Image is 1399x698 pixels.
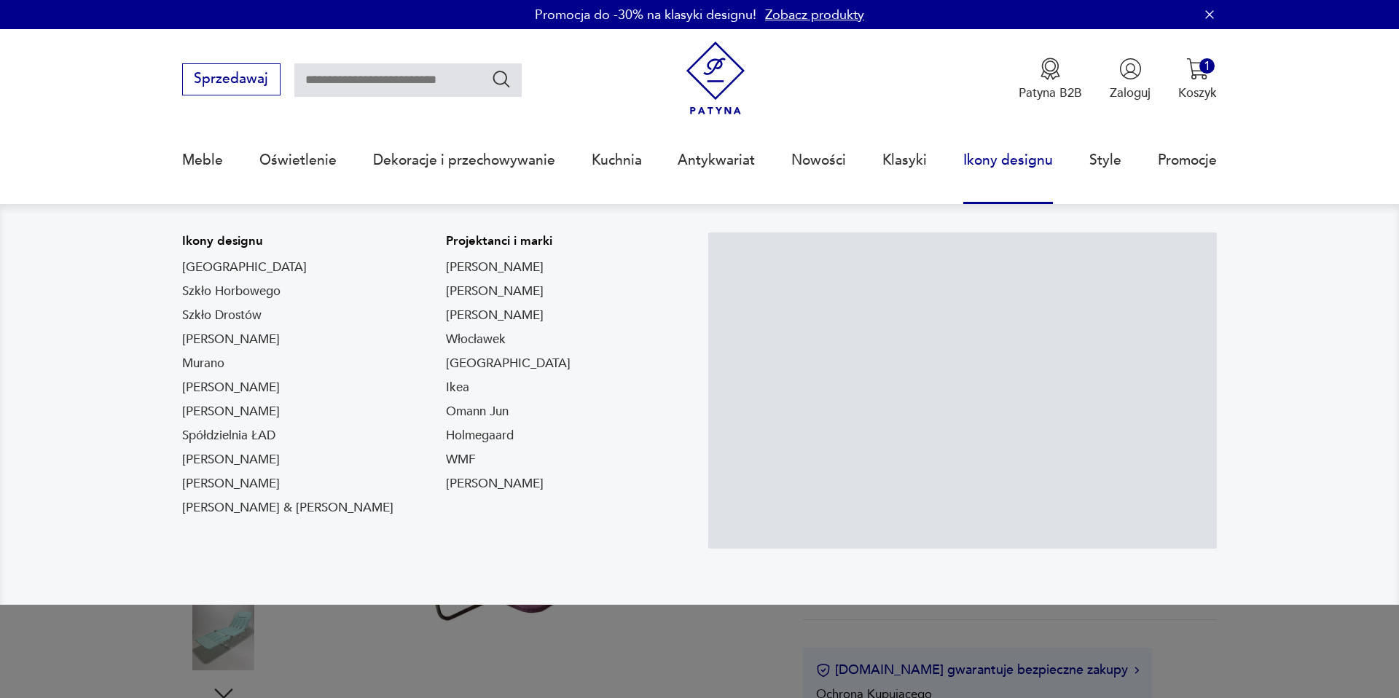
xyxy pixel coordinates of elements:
[373,127,555,194] a: Dekoracje i przechowywanie
[535,6,756,24] p: Promocja do -30% na klasyki designu!
[679,42,753,115] img: Patyna - sklep z meblami i dekoracjami vintage
[1186,58,1209,80] img: Ikona koszyka
[882,127,927,194] a: Klasyki
[182,259,307,276] a: [GEOGRAPHIC_DATA]
[765,6,864,24] a: Zobacz produkty
[446,307,544,324] a: [PERSON_NAME]
[1039,58,1062,80] img: Ikona medalu
[182,499,393,517] a: [PERSON_NAME] & [PERSON_NAME]
[1089,127,1121,194] a: Style
[182,307,262,324] a: Szkło Drostów
[446,283,544,300] a: [PERSON_NAME]
[182,475,280,493] a: [PERSON_NAME]
[1119,58,1142,80] img: Ikonka użytkownika
[963,127,1053,194] a: Ikony designu
[182,403,280,420] a: [PERSON_NAME]
[1178,58,1217,101] button: 1Koszyk
[491,68,512,90] button: Szukaj
[1199,58,1215,74] div: 1
[182,63,281,95] button: Sprzedawaj
[678,127,755,194] a: Antykwariat
[446,232,571,250] p: Projektanci i marki
[446,403,509,420] a: Omann Jun
[446,475,544,493] a: [PERSON_NAME]
[182,331,280,348] a: [PERSON_NAME]
[182,451,280,468] a: [PERSON_NAME]
[446,331,506,348] a: Włocławek
[1110,85,1151,101] p: Zaloguj
[592,127,642,194] a: Kuchnia
[446,259,544,276] a: [PERSON_NAME]
[1178,85,1217,101] p: Koszyk
[446,451,476,468] a: WMF
[182,74,281,86] a: Sprzedawaj
[1019,58,1082,101] a: Ikona medaluPatyna B2B
[1019,85,1082,101] p: Patyna B2B
[259,127,337,194] a: Oświetlenie
[182,379,280,396] a: [PERSON_NAME]
[182,355,224,372] a: Murano
[446,355,571,372] a: [GEOGRAPHIC_DATA]
[1019,58,1082,101] button: Patyna B2B
[446,427,514,444] a: Holmegaard
[1158,127,1217,194] a: Promocje
[1110,58,1151,101] button: Zaloguj
[182,232,393,250] p: Ikony designu
[446,379,469,396] a: Ikea
[791,127,846,194] a: Nowości
[182,127,223,194] a: Meble
[182,283,281,300] a: Szkło Horbowego
[182,427,275,444] a: Spółdzielnia ŁAD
